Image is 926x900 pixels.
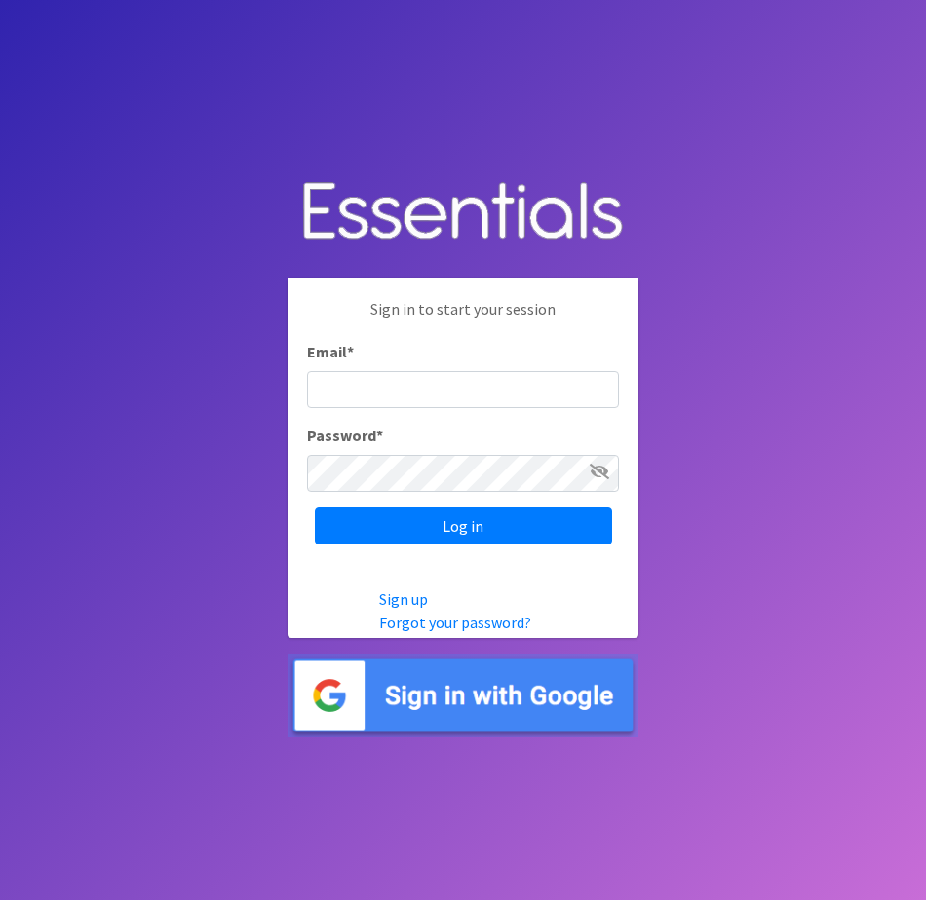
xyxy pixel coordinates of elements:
[379,613,531,632] a: Forgot your password?
[307,424,383,447] label: Password
[288,163,638,263] img: Human Essentials
[379,589,428,609] a: Sign up
[288,654,638,738] img: Sign in with Google
[307,340,354,363] label: Email
[315,507,612,544] input: Log in
[376,426,383,445] abbr: required
[347,342,354,361] abbr: required
[307,297,619,340] p: Sign in to start your session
